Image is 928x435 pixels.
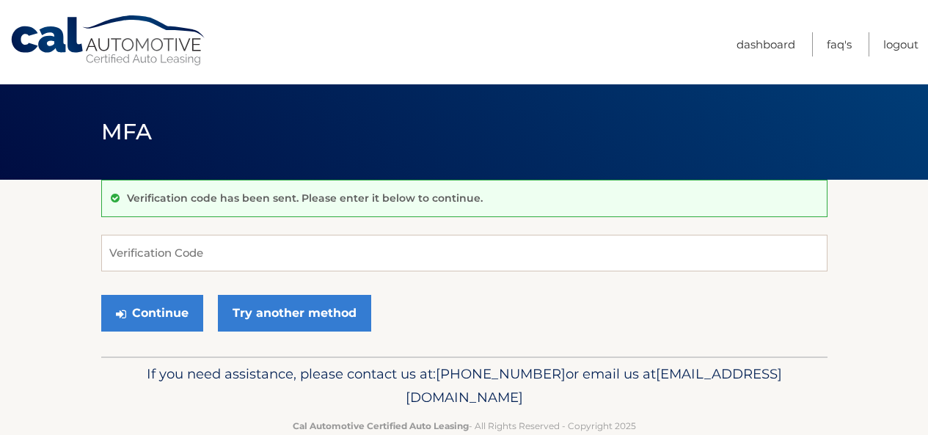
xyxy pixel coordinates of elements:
a: Dashboard [737,32,795,56]
a: Cal Automotive [10,15,208,67]
input: Verification Code [101,235,827,271]
a: Logout [883,32,918,56]
a: Try another method [218,295,371,332]
span: [EMAIL_ADDRESS][DOMAIN_NAME] [406,365,782,406]
p: - All Rights Reserved - Copyright 2025 [111,418,818,434]
span: MFA [101,118,153,145]
button: Continue [101,295,203,332]
a: FAQ's [827,32,852,56]
span: [PHONE_NUMBER] [436,365,566,382]
p: Verification code has been sent. Please enter it below to continue. [127,191,483,205]
p: If you need assistance, please contact us at: or email us at [111,362,818,409]
strong: Cal Automotive Certified Auto Leasing [293,420,469,431]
